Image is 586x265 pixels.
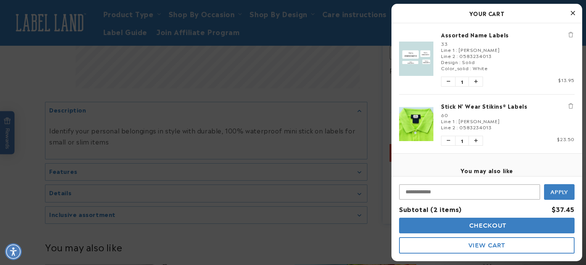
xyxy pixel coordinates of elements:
textarea: Type your message here [6,10,109,19]
div: 33 [441,40,575,47]
button: Are these labels dishwasher safe? [16,21,102,36]
input: Input Discount [399,184,540,200]
span: : [456,46,457,53]
span: [PERSON_NAME] [459,46,499,53]
button: Checkout [399,218,575,233]
div: 60 [441,112,575,118]
span: $23.50 [557,135,575,142]
li: product [399,23,575,94]
button: View Cart [399,237,575,254]
img: Assorted Name Labels - Label Land [399,42,433,76]
span: Apply [551,189,568,196]
span: Line 1 [441,117,455,124]
h2: Your Cart [399,8,575,19]
button: Remove Assorted Name Labels [567,31,575,39]
button: Apply [544,184,575,200]
button: How long before using labeled items? [9,43,102,57]
span: Line 2 [441,52,456,59]
span: Solid [462,58,475,65]
span: Design [441,58,458,65]
span: $13.95 [558,76,575,83]
span: 0583234013 [459,124,491,130]
img: Stick N' Wear Stikins® Labels [399,107,433,141]
span: White [473,64,488,71]
button: Increase quantity of Assorted Name Labels [469,77,483,86]
h4: You may also like [399,167,575,174]
span: : [457,124,458,130]
button: Decrease quantity of Stick N' Wear Stikins® Labels [441,136,455,145]
span: View Cart [468,242,505,249]
span: : [459,58,461,65]
a: Assorted Name Labels [441,31,575,39]
button: Close Cart [567,8,578,19]
span: Color_solid [441,64,469,71]
span: Line 1 [441,46,455,53]
span: : [457,52,458,59]
a: Stick N' Wear Stikins® Labels [441,102,575,110]
button: Remove Stick N' Wear Stikins® Labels [567,102,575,110]
button: Increase quantity of Stick N' Wear Stikins® Labels [469,136,483,145]
span: : [456,117,457,124]
div: Accessibility Menu [5,243,22,260]
span: 0583234013 [459,52,491,59]
span: 1 [455,136,469,145]
button: Decrease quantity of Assorted Name Labels [441,77,455,86]
span: 1 [455,77,469,86]
li: product [399,94,575,153]
span: Subtotal (2 items) [399,204,462,214]
span: Line 2 [441,124,456,130]
span: : [470,64,472,71]
span: Checkout [467,222,507,229]
div: $37.45 [552,204,575,215]
span: [PERSON_NAME] [459,117,499,124]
